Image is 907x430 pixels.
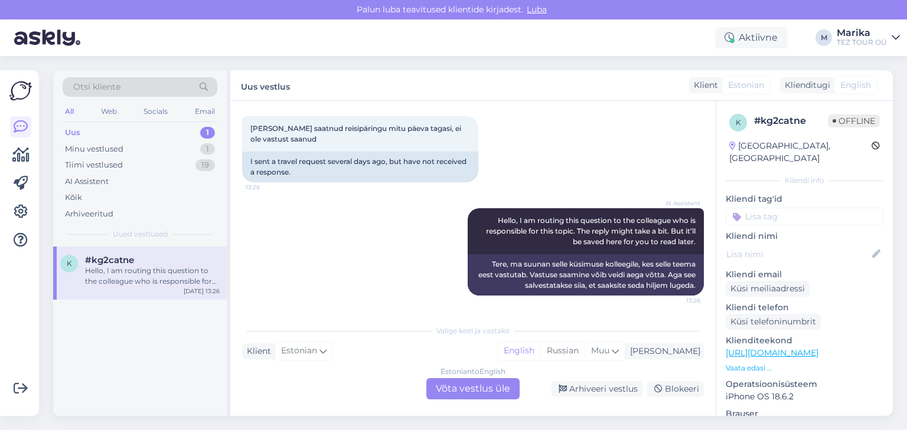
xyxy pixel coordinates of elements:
div: 1 [200,127,215,139]
div: Aktiivne [715,27,787,48]
div: [GEOGRAPHIC_DATA], [GEOGRAPHIC_DATA] [729,140,872,165]
div: Web [99,104,119,119]
div: Tiimi vestlused [65,159,123,171]
div: [PERSON_NAME] [625,345,700,357]
span: AI Assistent [656,199,700,208]
div: 1 [200,143,215,155]
span: 13:26 [656,296,700,305]
div: Küsi meiliaadressi [726,281,810,297]
span: Uued vestlused [113,229,168,239]
div: Email [193,104,217,119]
p: iPhone OS 18.6.2 [726,390,883,403]
p: Kliendi nimi [726,230,883,242]
div: Marika [837,28,887,38]
span: [PERSON_NAME] saatnud reisipäringu mitu päeva tagasi, ei ole vastust saanud [250,124,463,143]
div: AI Assistent [65,176,109,188]
div: I sent a travel request several days ago, but have not received a response. [242,152,478,182]
span: Hello, I am routing this question to the colleague who is responsible for this topic. The reply m... [486,216,697,246]
div: TEZ TOUR OÜ [837,38,887,47]
div: Hello, I am routing this question to the colleague who is responsible for this topic. The reply m... [85,265,220,287]
a: [URL][DOMAIN_NAME] [726,347,818,358]
div: Tere, ma suunan selle küsimuse kolleegile, kes selle teema eest vastutab. Vastuse saamine võib ve... [468,254,704,296]
div: Kõik [65,192,82,203]
div: Võta vestlus üle [426,378,520,399]
span: k [736,118,741,127]
p: Kliendi email [726,268,883,281]
a: MarikaTEZ TOUR OÜ [837,28,900,47]
div: Blokeeri [647,381,704,397]
p: Klienditeekond [726,334,883,347]
span: Estonian [728,79,764,91]
span: Offline [828,114,880,127]
div: [DATE] 13:26 [184,287,220,296]
div: Valige keel ja vastake [242,326,704,336]
span: Otsi kliente [73,81,120,93]
div: Küsi telefoninumbrit [726,314,821,330]
p: Kliendi tag'id [726,193,883,205]
input: Lisa nimi [726,248,870,261]
div: Klient [689,79,718,91]
div: 19 [195,159,215,171]
input: Lisa tag [726,208,883,225]
span: Luba [523,4,550,15]
div: # kg2catne [754,114,828,128]
label: Uus vestlus [241,77,290,93]
span: 13:26 [246,183,290,192]
img: Askly Logo [9,80,32,102]
span: k [67,259,72,268]
p: Brauser [726,408,883,420]
div: Kliendi info [726,175,883,186]
span: #kg2catne [85,255,134,265]
div: Socials [141,104,170,119]
div: Minu vestlused [65,143,123,155]
div: Klient [242,345,271,357]
div: Arhiveeri vestlus [552,381,642,397]
p: Operatsioonisüsteem [726,378,883,390]
div: Uus [65,127,80,139]
p: Kliendi telefon [726,301,883,314]
div: M [815,29,832,46]
div: English [498,342,540,360]
div: Estonian to English [441,366,505,377]
span: Estonian [281,344,317,357]
div: Russian [540,342,585,360]
div: Klienditugi [780,79,830,91]
p: Vaata edasi ... [726,363,883,373]
div: Arhiveeritud [65,208,113,220]
span: Muu [591,345,609,356]
div: All [63,104,76,119]
span: English [840,79,871,91]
